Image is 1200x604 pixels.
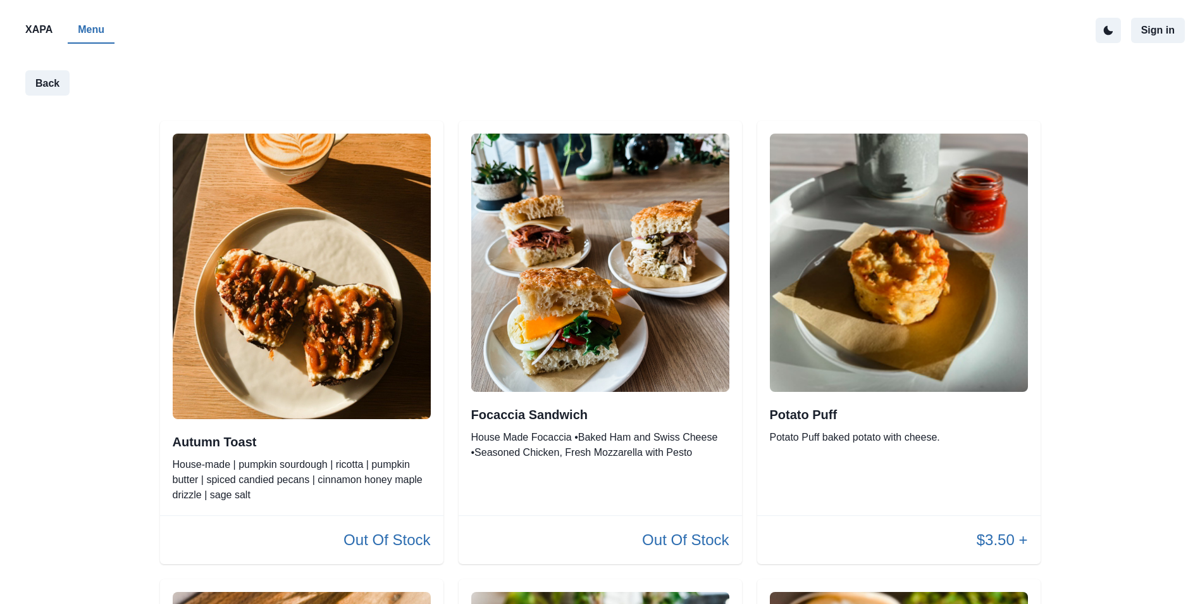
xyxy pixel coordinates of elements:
[1131,18,1185,43] button: Sign in
[977,529,1028,551] p: $3.50 +
[770,407,1028,422] h2: Potato Puff
[471,407,729,422] h2: Focaccia Sandwich
[471,430,729,460] p: House Made Focaccia •Baked Ham and Swiss Cheese •Seasoned Chicken, Fresh Mozzarella with Pesto
[25,22,53,37] p: XAPA
[1096,18,1121,43] button: active dark theme mode
[25,70,70,96] button: Back
[173,134,431,418] img: original.jpeg
[343,529,430,551] p: Out Of Stock
[160,121,443,563] div: Autumn ToastHouse-made | pumpkin sourdough | ricotta | pumpkin butter | spiced candied pecans | c...
[173,457,431,503] p: House-made | pumpkin sourdough | ricotta | pumpkin butter | spiced candied pecans | cinnamon hone...
[471,134,729,392] img: original.jpeg
[770,430,1028,445] p: Potato Puff baked potato with cheese.
[757,121,1041,563] div: Potato PuffPotato Puff baked potato with cheese.$3.50 +
[173,434,431,450] h2: Autumn Toast
[770,134,1028,392] img: original.jpeg
[78,22,104,37] p: Menu
[459,121,742,563] div: Focaccia SandwichHouse Made Focaccia •Baked Ham and Swiss Cheese •Seasoned Chicken, Fresh Mozzare...
[642,529,729,551] p: Out Of Stock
